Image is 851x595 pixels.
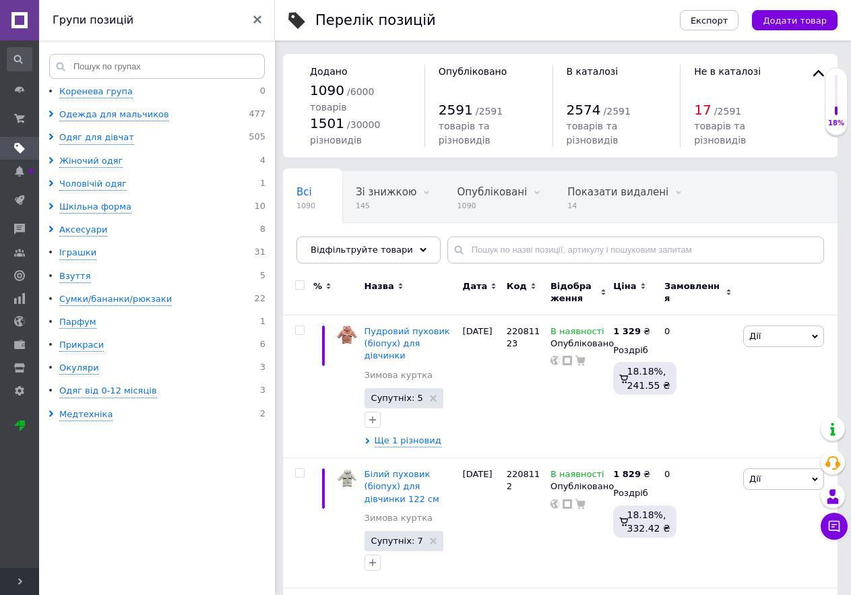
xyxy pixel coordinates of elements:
b: 1 329 [613,326,641,336]
span: 14 [567,201,668,211]
span: 1090 [457,201,527,211]
div: Парфум [59,316,96,329]
div: Одяг від 0-12 місяців [59,385,157,398]
b: 1 829 [613,469,641,479]
span: 0 [260,86,265,98]
span: 10 [254,201,265,214]
span: Зі знижкою [356,186,416,198]
span: товарів та різновидів [694,121,746,145]
span: 3 [260,362,265,375]
span: товарів та різновидів [567,121,619,145]
div: 18% [825,119,847,128]
div: Одяг для дівчат [59,131,134,144]
a: Зимова куртка [365,369,433,381]
span: 3 [260,385,265,398]
span: 145 [356,201,416,211]
span: 477 [249,108,265,121]
span: Показати видалені [567,186,668,198]
a: Зимова куртка [365,512,433,524]
div: Роздріб [613,487,653,499]
div: ₴ [613,468,650,480]
span: 17 [694,102,711,118]
div: Перелік позицій [315,13,436,28]
span: 1 [260,316,265,329]
div: Аксесуари [59,224,107,237]
span: Код [507,280,527,292]
span: Опубліковані [457,186,527,198]
span: / 2591 [476,106,503,117]
a: Пудровий пуховик (біопух) для дівчинки [365,326,450,361]
span: Додати товар [763,15,827,26]
span: / 2591 [714,106,741,117]
span: Опубліковано [439,66,507,77]
div: Шкільна форма [59,201,131,214]
span: 2591 [439,102,473,118]
span: 2 [260,408,265,421]
input: Пошук по назві позиції, артикулу і пошуковим запитам [447,237,824,263]
span: Супутніх: 7 [371,536,423,545]
span: Замовлення [664,280,722,305]
span: 1090 [296,201,315,211]
span: 18.18%, 241.55 ₴ [627,366,670,390]
div: Роздріб [613,344,653,356]
span: Відображення [550,280,597,305]
span: В каталозі [567,66,619,77]
div: Опубліковано [550,338,606,350]
a: Білий пуховик (біопух) для дівчинки 122 см [365,469,439,503]
span: 1 [260,178,265,191]
span: Ще 1 різновид [375,435,441,447]
img: Белый пуховик (био-пух)для девочки 122 см [337,468,358,488]
button: Чат з покупцем [821,513,848,540]
span: Приховані [296,237,351,249]
span: Експорт [691,15,728,26]
span: / 30000 різновидів [310,119,380,146]
span: 1501 [310,115,344,131]
span: / 2591 [604,106,631,117]
span: 31 [254,247,265,259]
span: Супутніх: 5 [371,394,423,402]
span: 8 [260,224,265,237]
span: 2574 [567,102,601,118]
span: 6 [260,339,265,352]
input: Пошук по групах [49,54,265,79]
span: 22081123 [507,326,540,348]
span: 18.18%, 332.42 ₴ [627,509,670,534]
div: ₴ [613,325,650,338]
span: / 6000 товарів [310,86,374,113]
div: Жіночий одяг [59,155,123,168]
span: товарів та різновидів [439,121,491,145]
div: [DATE] [460,315,503,458]
span: Дії [749,474,761,484]
div: Сумки/бананки/рюкзаки [59,293,172,306]
span: 1090 [310,82,344,98]
div: Чоловічій одяг [59,178,127,191]
div: 0 [656,315,740,458]
div: Опубліковано [550,480,606,493]
button: Експорт [680,10,739,30]
span: 2208112 [507,469,540,491]
span: В наявності [550,326,604,340]
span: Відфільтруйте товари [311,245,413,255]
div: Прикраси [59,339,104,352]
span: Додано [310,66,347,77]
span: Ціна [613,280,636,292]
span: Всі [296,186,312,198]
button: Додати товар [752,10,838,30]
span: Дата [463,280,488,292]
div: Коренева група [59,86,133,98]
div: 0 [656,458,740,588]
div: Медтехніка [59,408,113,421]
span: % [313,280,322,292]
span: Не в каталозі [694,66,761,77]
div: [DATE] [460,458,503,588]
span: Назва [365,280,394,292]
span: 505 [249,131,265,144]
span: 22 [254,293,265,306]
div: Іграшки [59,247,96,259]
span: 4 [260,155,265,168]
img: Пудровый пуховик (Эко-пух)для девочки [337,325,358,344]
div: Одежда для мальчиков [59,108,169,121]
div: Взуття [59,270,91,283]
